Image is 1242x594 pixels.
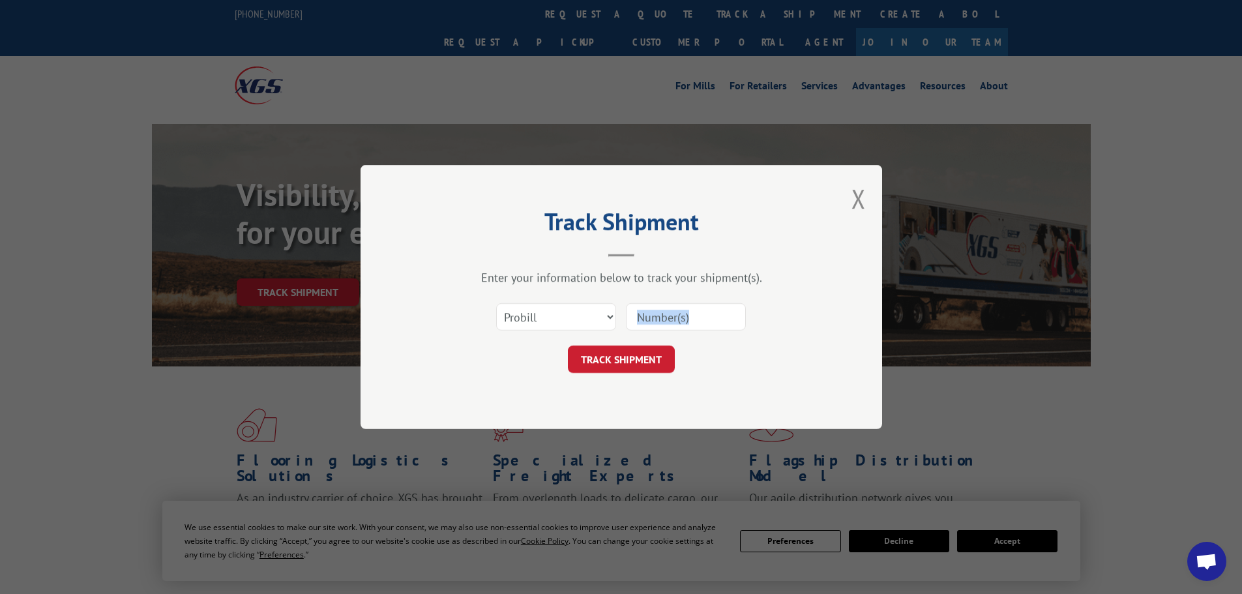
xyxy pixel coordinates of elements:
[626,303,746,331] input: Number(s)
[568,346,675,373] button: TRACK SHIPMENT
[426,270,817,285] div: Enter your information below to track your shipment(s).
[426,213,817,237] h2: Track Shipment
[851,181,866,216] button: Close modal
[1187,542,1226,581] div: Open chat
